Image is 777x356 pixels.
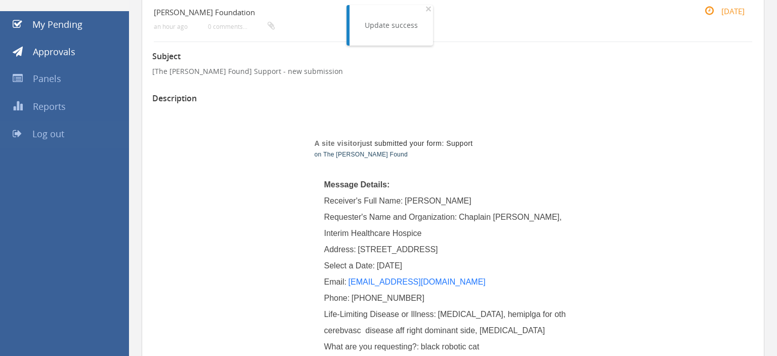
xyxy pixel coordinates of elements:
small: [DATE] [694,6,745,17]
span: Email: [324,278,347,286]
h3: Subject [152,52,754,61]
span: My Pending [32,18,82,30]
span: Life-Limiting Disease or Illness: [324,310,436,319]
span: Reports [33,100,66,112]
a: [EMAIL_ADDRESS][DOMAIN_NAME] [349,278,486,286]
span: Address: [324,245,356,254]
span: Message Details: [324,180,390,189]
span: Receiver's Full Name: [324,196,403,205]
span: [STREET_ADDRESS] [358,245,438,254]
p: [The [PERSON_NAME] Found] Support - new submission [152,66,754,76]
span: Log out [32,128,64,140]
span: on [315,151,322,158]
div: Update success [365,20,418,30]
small: an hour ago [154,23,188,30]
strong: A site visitor [315,139,361,147]
small: 0 comments... [208,23,275,30]
span: Requester's Name and Organization: [324,213,457,221]
span: Panels [33,72,61,85]
span: [PERSON_NAME] [405,196,471,205]
h3: Description [152,94,754,103]
span: Chaplain [PERSON_NAME], Interim Healthcare Hospice [324,213,564,238]
span: Phone: [324,294,350,302]
span: Approvals [33,46,75,58]
span: [DATE] [377,261,402,270]
span: [MEDICAL_DATA], hemiplga for oth cerebvasc disease aff right dominant side, [MEDICAL_DATA] [324,310,568,335]
span: just submitted your form: Support [315,139,473,147]
h4: [PERSON_NAME] Foundation [154,8,653,17]
span: [PHONE_NUMBER] [352,294,424,302]
span: Select a Date: [324,261,375,270]
span: What are you requesting?: [324,342,419,351]
span: × [425,2,431,16]
a: The [PERSON_NAME] Found [323,151,408,158]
